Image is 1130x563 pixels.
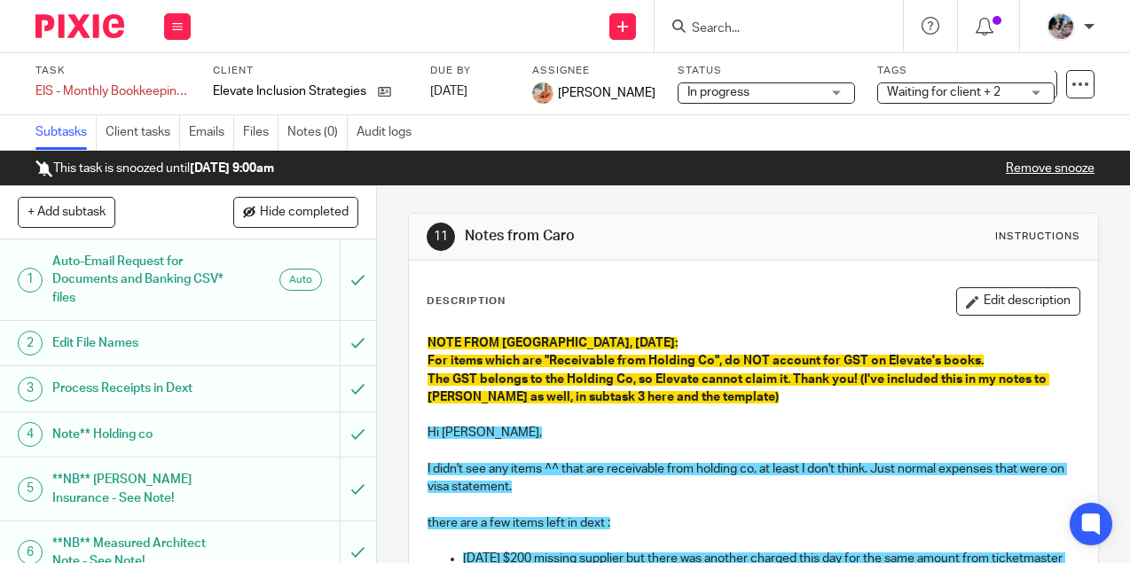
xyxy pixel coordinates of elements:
[18,268,43,293] div: 1
[465,227,791,246] h1: Notes from Caro
[35,14,124,38] img: Pixie
[678,64,855,78] label: Status
[427,223,455,251] div: 11
[428,373,1049,403] span: The GST belongs to the Holding Co, so Elevate cannot claim it. Thank you! (I've included this in ...
[18,331,43,356] div: 2
[18,197,115,227] button: + Add subtask
[1047,12,1075,41] img: Screen%20Shot%202020-06-25%20at%209.49.30%20AM.png
[428,426,542,439] span: Hi [PERSON_NAME],
[233,197,358,227] button: Hide completed
[427,294,506,309] p: Description
[213,64,408,78] label: Client
[106,115,180,150] a: Client tasks
[428,337,678,349] span: NOTE FROM [GEOGRAPHIC_DATA], [DATE]:
[428,355,984,367] span: For items which are "Receivable from Holding Co", do NOT account for GST on Elevate's books.
[532,64,655,78] label: Assignee
[287,115,348,150] a: Notes (0)
[52,421,232,448] h1: Note** Holding co
[190,162,274,175] b: [DATE] 9:00am
[18,477,43,502] div: 5
[995,230,1080,244] div: Instructions
[430,85,467,98] span: [DATE]
[279,269,322,291] div: Auto
[35,82,191,100] div: EIS - Monthly Bookkeeping - August
[1006,162,1095,175] a: Remove snooze
[357,115,420,150] a: Audit logs
[213,82,369,100] p: Elevate Inclusion Strategies Inc
[18,377,43,402] div: 3
[428,463,1067,493] span: I didn't see any items ^^ that are receivable from holding co, at least I don't think. Just norma...
[52,330,232,356] h1: Edit File Names
[52,375,232,402] h1: Process Receipts in Dext
[687,86,749,98] span: In progress
[690,21,850,37] input: Search
[52,248,232,311] h1: Auto-Email Request for Documents and Banking CSV* files
[428,517,610,529] span: there are a few items left in dext :
[558,84,655,102] span: [PERSON_NAME]
[532,82,553,104] img: MIC.jpg
[430,64,510,78] label: Due by
[189,115,234,150] a: Emails
[35,160,274,177] p: This task is snoozed until
[52,466,232,512] h1: **NB** [PERSON_NAME] Insurance - See Note!
[35,115,97,150] a: Subtasks
[877,64,1055,78] label: Tags
[887,86,1001,98] span: Waiting for client + 2
[243,115,279,150] a: Files
[956,287,1080,316] button: Edit description
[35,64,191,78] label: Task
[260,206,349,220] span: Hide completed
[18,422,43,447] div: 4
